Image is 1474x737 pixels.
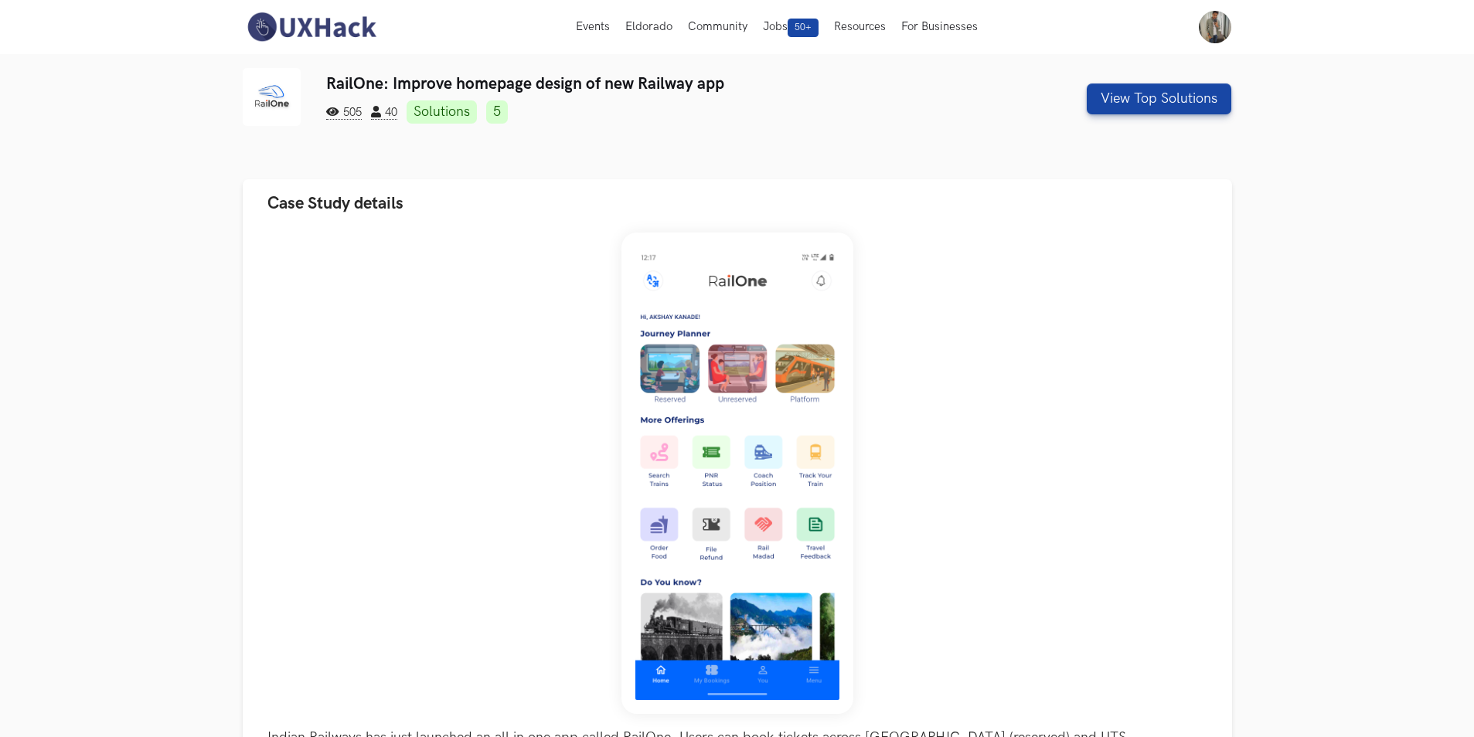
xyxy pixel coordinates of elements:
[486,100,508,124] a: 5
[1199,11,1231,43] img: Your profile pic
[326,74,981,93] h3: RailOne: Improve homepage design of new Railway app
[788,19,819,37] span: 50+
[267,193,403,214] span: Case Study details
[371,106,397,120] span: 40
[621,233,853,714] img: Weekend_Hackathon_75_banner.png
[243,11,380,43] img: UXHack-logo.png
[326,106,362,120] span: 505
[1087,83,1231,114] button: View Top Solutions
[243,179,1232,228] button: Case Study details
[243,68,301,126] img: RailOne logo
[407,100,477,124] a: Solutions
